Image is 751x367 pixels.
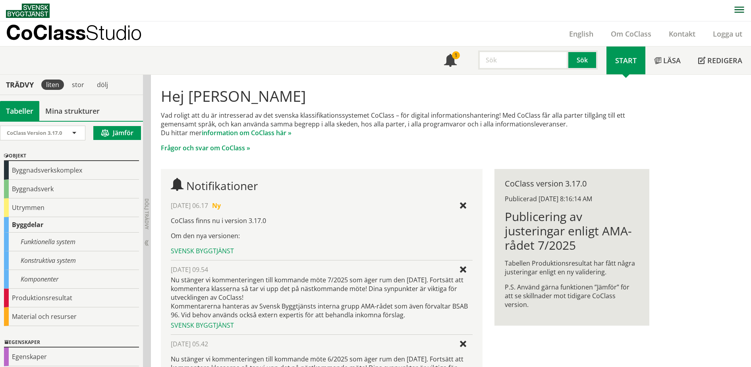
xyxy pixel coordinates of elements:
[161,111,649,137] p: Vad roligt att du är intresserad av det svenska klassifikationssystemet CoClass – för digital inf...
[4,251,139,270] div: Konstruktiva system
[444,55,457,68] span: Notifikationer
[92,80,113,90] div: dölj
[663,56,681,65] span: Läsa
[93,126,141,140] button: Jämför
[6,4,50,18] img: Svensk Byggtjänst
[171,276,472,319] div: Nu stänger vi kommenteringen till kommande möte 7/2025 som äger rum den [DATE]. Fortsätt att komm...
[212,201,221,210] span: Ny
[707,56,742,65] span: Redigera
[568,50,598,70] button: Sök
[39,101,106,121] a: Mina strukturer
[4,180,139,198] div: Byggnadsverk
[6,28,142,37] p: CoClass
[606,47,645,74] a: Start
[171,321,472,330] div: Svensk Byggtjänst
[143,198,150,229] span: Dölj trädvy
[4,289,139,307] div: Produktionsresultat
[202,128,292,137] a: information om CoClass här »
[602,29,660,39] a: Om CoClass
[505,210,639,252] h1: Publicering av justeringar enligt AMA-rådet 7/2025
[4,338,139,348] div: Egenskaper
[161,87,649,105] h1: Hej [PERSON_NAME]
[4,233,139,251] div: Funktionella system
[505,194,639,203] div: Publicerad [DATE] 8:16:14 AM
[4,270,139,289] div: Komponenter
[171,247,472,255] div: Svensk Byggtjänst
[86,21,142,44] span: Studio
[689,47,751,74] a: Redigera
[452,51,460,59] div: 1
[67,80,89,90] div: stor
[704,29,751,39] a: Logga ut
[6,21,159,46] a: CoClassStudio
[171,216,472,225] p: CoClass finns nu i version 3.17.0
[4,151,139,161] div: Objekt
[4,307,139,326] div: Material och resurser
[171,231,472,240] p: Om den nya versionen:
[171,201,208,210] span: [DATE] 06.17
[660,29,704,39] a: Kontakt
[505,283,639,309] p: P.S. Använd gärna funktionen ”Jämför” för att se skillnader mot tidigare CoClass version.
[161,144,250,152] a: Frågor och svar om CoClass »
[2,80,38,89] div: Trädvy
[186,178,258,193] span: Notifikationer
[171,340,208,348] span: [DATE] 05.42
[41,80,64,90] div: liten
[4,198,139,217] div: Utrymmen
[615,56,637,65] span: Start
[645,47,689,74] a: Läsa
[435,47,465,74] a: 1
[171,265,208,274] span: [DATE] 09.54
[4,348,139,366] div: Egenskaper
[4,161,139,180] div: Byggnadsverkskomplex
[478,50,568,70] input: Sök
[4,217,139,233] div: Byggdelar
[505,179,639,188] div: CoClass version 3.17.0
[505,259,639,276] p: Tabellen Produktionsresultat har fått några justeringar enligt en ny validering.
[560,29,602,39] a: English
[7,129,62,136] span: CoClass Version 3.17.0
